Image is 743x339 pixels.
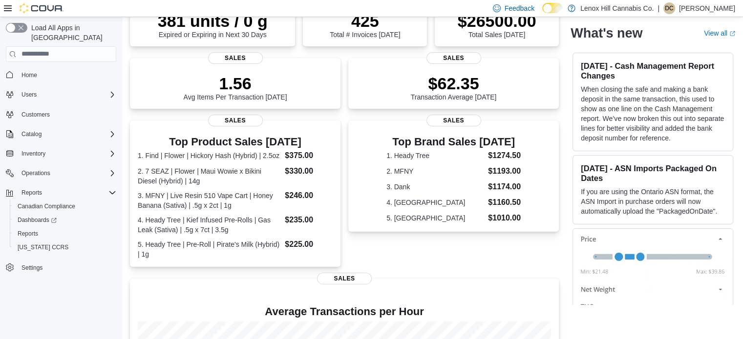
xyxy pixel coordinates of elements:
span: Operations [18,167,116,179]
span: Washington CCRS [14,241,116,253]
dt: 1. Heady Tree [386,151,484,160]
dd: $1160.50 [488,197,521,208]
button: Inventory [2,147,120,160]
button: Home [2,68,120,82]
dd: $225.00 [285,239,333,250]
span: Settings [21,264,42,272]
dd: $235.00 [285,214,333,226]
dd: $1010.00 [488,212,521,224]
span: Canadian Compliance [14,200,116,212]
span: [US_STATE] CCRS [18,243,68,251]
span: Catalog [21,130,42,138]
p: Lenox Hill Cannabis Co. [580,2,654,14]
p: [PERSON_NAME] [679,2,735,14]
a: [US_STATE] CCRS [14,241,72,253]
dd: $330.00 [285,165,333,177]
span: Canadian Compliance [18,202,75,210]
a: Customers [18,109,54,120]
button: Reports [18,187,46,199]
dd: $1193.00 [488,165,521,177]
button: Reports [2,186,120,199]
div: Expired or Expiring in Next 30 Days [158,11,268,39]
span: Dashboards [18,216,57,224]
button: [US_STATE] CCRS [10,240,120,254]
dt: 2. MFNY [386,166,484,176]
dt: 3. MFNY | Live Resin 510 Vape Cart | Honey Banana (Sativa) | .5g x 2ct | 1g [138,191,281,210]
p: 1.56 [184,74,287,93]
a: Home [18,69,41,81]
span: Reports [18,187,116,199]
a: Dashboards [14,214,61,226]
span: Load All Apps in [GEOGRAPHIC_DATA] [27,23,116,42]
div: Total # Invoices [DATE] [330,11,400,39]
span: Sales [208,52,263,64]
dt: 4. Heady Tree | Kief Infused Pre-Rolls | Gas Leak (Sativa) | .5g x 7ct | 3.5g [138,215,281,235]
span: Dashboards [14,214,116,226]
svg: External link [729,31,735,37]
dt: 5. Heady Tree | Pre-Roll | Pirate's Milk (Hybrid) | 1g [138,239,281,259]
span: Users [21,91,37,99]
div: Dominick Cuffaro [663,2,675,14]
h3: [DATE] - ASN Imports Packaged On Dates [581,163,725,183]
img: Cova [20,3,64,13]
span: Sales [317,273,372,284]
button: Canadian Compliance [10,199,120,213]
h3: Top Brand Sales [DATE] [386,136,521,148]
div: Transaction Average [DATE] [411,74,497,101]
span: Reports [18,230,38,238]
span: Sales [208,115,263,126]
a: Settings [18,262,46,274]
span: Reports [14,228,116,239]
nav: Complex example [6,64,116,300]
span: Inventory [21,150,45,158]
span: Catalog [18,128,116,140]
span: DC [665,2,673,14]
p: | [658,2,659,14]
span: Users [18,89,116,100]
h4: Average Transactions per Hour [138,306,551,318]
span: Home [18,69,116,81]
p: If you are using the Ontario ASN format, the ASN Import in purchase orders will now automatically... [581,187,725,216]
a: Reports [14,228,42,239]
a: Dashboards [10,213,120,227]
h3: Top Product Sales [DATE] [138,136,333,148]
a: Canadian Compliance [14,200,79,212]
h2: What's new [571,25,642,41]
dd: $1174.00 [488,181,521,193]
button: Customers [2,107,120,121]
button: Users [2,88,120,101]
dt: 4. [GEOGRAPHIC_DATA] [386,198,484,207]
p: 425 [330,11,400,31]
span: Sales [426,115,481,126]
dt: 5. [GEOGRAPHIC_DATA] [386,213,484,223]
button: Catalog [2,127,120,141]
p: When closing the safe and making a bank deposit in the same transaction, this used to show as one... [581,84,725,143]
p: $26500.00 [458,11,536,31]
p: $62.35 [411,74,497,93]
dd: $375.00 [285,150,333,161]
dd: $246.00 [285,190,333,201]
button: Catalog [18,128,45,140]
p: 381 units / 0 g [158,11,268,31]
span: Sales [426,52,481,64]
span: Inventory [18,148,116,160]
span: Home [21,71,37,79]
button: Reports [10,227,120,240]
button: Users [18,89,41,100]
button: Settings [2,260,120,274]
dt: 2. 7 SEAZ | Flower | Maui Wowie x Bikini Diesel (Hybrid) | 14g [138,166,281,186]
h3: [DATE] - Cash Management Report Changes [581,61,725,80]
span: Customers [18,108,116,120]
button: Operations [2,166,120,180]
span: Settings [18,261,116,273]
span: Operations [21,169,50,177]
input: Dark Mode [542,3,563,13]
span: Customers [21,111,50,119]
dt: 1. Find | Flower | Hickory Hash (Hybrid) | 2.5oz [138,151,281,160]
dd: $1274.50 [488,150,521,161]
a: View allExternal link [704,29,735,37]
dt: 3. Dank [386,182,484,192]
button: Operations [18,167,54,179]
button: Inventory [18,148,49,160]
